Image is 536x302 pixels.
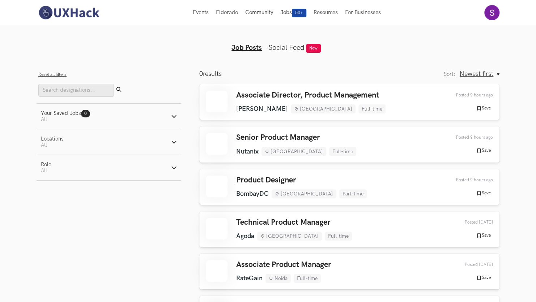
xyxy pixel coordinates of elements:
a: Product Designer BombayDC [GEOGRAPHIC_DATA] Part-time Posted 9 hours ago Save [199,169,499,205]
li: Full-time [329,147,356,156]
li: Full-time [358,104,386,113]
button: Save [474,147,493,154]
li: Agoda [236,232,254,240]
li: Nutanix [236,148,259,155]
div: Role [41,161,51,168]
li: RateGain [236,275,263,282]
span: All [41,168,47,174]
li: [GEOGRAPHIC_DATA] [261,147,326,156]
h3: Associate Director, Product Management [236,91,386,100]
li: Noida [265,274,291,283]
span: 0 [84,111,87,116]
a: Job Posts [231,43,262,52]
div: 15th Aug [448,262,493,267]
h3: Associate Product Manager [236,260,331,269]
button: Save [474,275,493,281]
a: Associate Product Manager RateGain Noida Full-time Posted [DATE] Save [199,254,499,289]
li: [GEOGRAPHIC_DATA] [257,232,322,241]
div: 20th Aug [448,135,493,140]
div: 15th Aug [448,220,493,225]
h3: Technical Product Manager [236,218,352,227]
a: Associate Director, Product Management [PERSON_NAME] [GEOGRAPHIC_DATA] Full-time Posted 9 hours a... [199,84,499,120]
button: Save [474,190,493,197]
button: LocationsAll [37,129,181,155]
img: Your profile pic [484,5,499,20]
h3: Senior Product Manager [236,133,356,142]
li: BombayDC [236,190,269,198]
div: 20th Aug [448,92,493,98]
a: Senior Product Manager Nutanix [GEOGRAPHIC_DATA] Full-time Posted 9 hours ago Save [199,126,499,162]
li: [GEOGRAPHIC_DATA] [291,104,356,113]
li: Full-time [325,232,352,241]
button: Reset all filters [38,72,67,77]
h3: Product Designer [236,176,367,185]
span: Newest first [460,70,493,78]
span: New [306,44,321,53]
a: Social Feed [268,43,305,52]
div: Your Saved Jobs [41,110,90,116]
span: 0 [199,70,203,78]
button: RoleAll [37,155,181,180]
li: Full-time [294,274,321,283]
input: Search [38,84,114,97]
button: Your Saved Jobs0 All [37,104,181,129]
ul: Tabs Interface [129,32,407,52]
span: 50+ [292,9,306,17]
span: All [41,142,47,148]
a: Technical Product Manager Agoda [GEOGRAPHIC_DATA] Full-time Posted [DATE] Save [199,211,499,247]
li: Part-time [339,189,367,198]
span: All [41,116,47,122]
div: Locations [41,136,64,142]
button: Save [474,232,493,239]
li: [GEOGRAPHIC_DATA] [272,189,336,198]
button: Newest first, Sort: [460,70,499,78]
label: Sort: [444,71,455,77]
p: results [199,70,222,78]
div: 20th Aug [448,177,493,183]
li: [PERSON_NAME] [236,105,288,113]
button: Save [474,105,493,112]
img: UXHack-logo.png [37,5,101,20]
